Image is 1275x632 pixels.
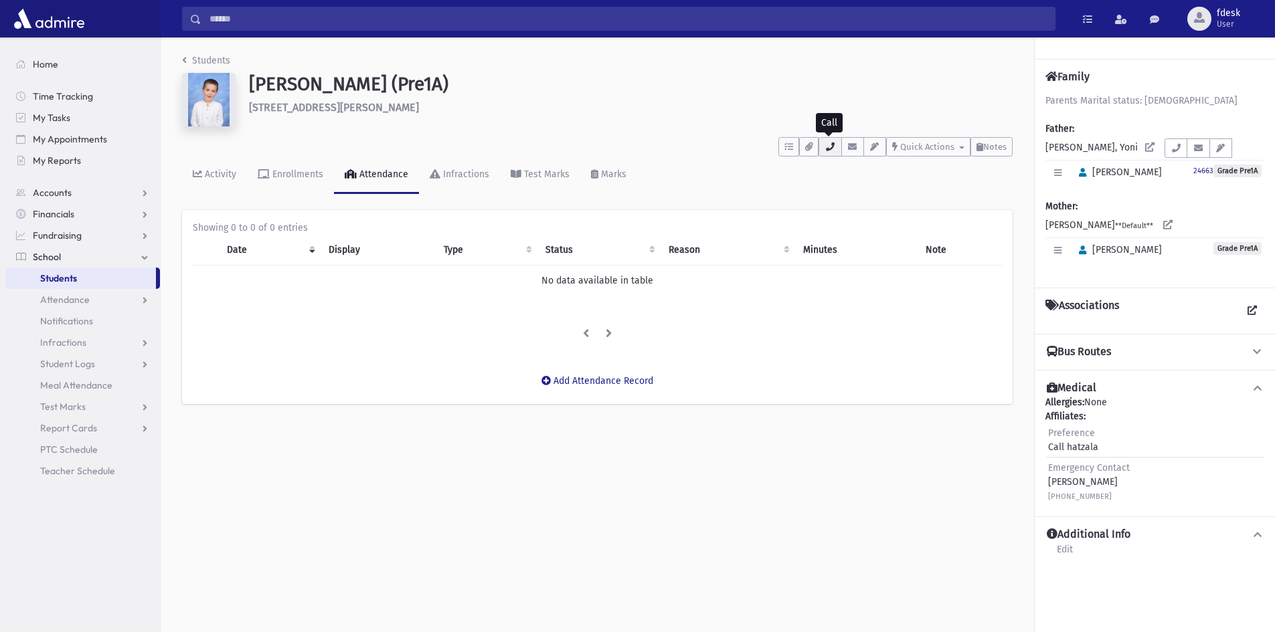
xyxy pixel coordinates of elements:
[247,156,334,194] a: Enrollments
[5,86,160,107] a: Time Tracking
[33,187,72,199] span: Accounts
[521,169,570,180] div: Test Marks
[436,235,538,266] th: Type: activate to sort column ascending
[1045,201,1078,212] b: Mother:
[40,272,77,284] span: Students
[334,156,419,194] a: Attendance
[1073,167,1162,178] span: [PERSON_NAME]
[33,112,70,124] span: My Tasks
[1193,167,1213,175] small: 24663
[193,221,1002,235] div: Showing 0 to 0 of 0 entries
[1213,165,1262,177] span: Grade Pre1A
[1213,242,1262,255] span: Grade Pre1A
[1048,462,1130,473] span: Emergency Contact
[1045,381,1264,395] button: Medical
[249,73,1013,96] h1: [PERSON_NAME] (Pre1A)
[1045,345,1264,359] button: Bus Routes
[1217,8,1240,19] span: fdesk
[5,128,160,150] a: My Appointments
[661,235,795,266] th: Reason: activate to sort column ascending
[1045,70,1090,83] h4: Family
[357,169,408,180] div: Attendance
[5,460,160,482] a: Teacher Schedule
[33,154,81,167] span: My Reports
[40,336,86,348] span: Infractions
[1047,381,1096,395] h4: Medical
[1048,426,1098,454] div: Call hatzala
[1045,397,1084,408] b: Allergies:
[533,369,662,393] button: Add Attendance Record
[1045,395,1264,506] div: None
[5,225,160,246] a: Fundraising
[40,294,90,306] span: Attendance
[5,439,160,460] a: PTC Schedule
[33,133,107,145] span: My Appointments
[40,379,112,391] span: Meal Attendance
[321,235,436,266] th: Display
[816,113,843,132] div: Call
[419,156,500,194] a: Infractions
[970,137,1013,156] button: Notes
[33,58,58,70] span: Home
[900,142,954,152] span: Quick Actions
[1217,19,1240,29] span: User
[182,156,247,194] a: Activity
[40,358,95,370] span: Student Logs
[1047,528,1130,542] h4: Additional Info
[33,229,82,241] span: Fundraising
[40,422,97,434] span: Report Cards
[5,203,160,225] a: Financials
[1193,165,1213,176] a: 24663
[440,169,489,180] div: Infractions
[1073,244,1162,255] span: [PERSON_NAME]
[1045,528,1264,542] button: Additional Info
[11,5,88,32] img: AdmirePro
[5,375,160,396] a: Meal Attendance
[1045,94,1264,277] div: [PERSON_NAME], Yoni [PERSON_NAME]
[1047,345,1111,359] h4: Bus Routes
[500,156,580,194] a: Test Marks
[33,251,61,263] span: School
[202,169,236,180] div: Activity
[219,235,320,266] th: Date: activate to sort column ascending
[580,156,637,194] a: Marks
[249,101,1013,114] h6: [STREET_ADDRESS][PERSON_NAME]
[5,107,160,128] a: My Tasks
[5,289,160,310] a: Attendance
[270,169,323,180] div: Enrollments
[5,332,160,353] a: Infractions
[1045,123,1074,134] b: Father:
[537,235,660,266] th: Status: activate to sort column ascending
[5,353,160,375] a: Student Logs
[886,137,970,156] button: Quick Actions
[918,235,1002,266] th: Note
[40,401,86,413] span: Test Marks
[40,443,98,455] span: PTC Schedule
[5,268,156,289] a: Students
[1056,542,1074,566] a: Edit
[5,182,160,203] a: Accounts
[1048,492,1112,501] small: [PHONE_NUMBER]
[1045,411,1086,422] b: Affiliates:
[40,315,93,327] span: Notifications
[182,55,230,66] a: Students
[983,142,1007,152] span: Notes
[33,208,74,220] span: Financials
[1048,461,1130,503] div: [PERSON_NAME]
[5,310,160,332] a: Notifications
[182,73,236,126] img: 8=
[1045,94,1264,108] div: Parents Marital status: [DEMOGRAPHIC_DATA]
[5,54,160,75] a: Home
[5,396,160,417] a: Test Marks
[33,90,93,102] span: Time Tracking
[182,54,230,73] nav: breadcrumb
[1045,299,1119,323] h4: Associations
[193,266,1002,296] td: No data available in table
[5,150,160,171] a: My Reports
[40,465,115,477] span: Teacher Schedule
[1240,299,1264,323] a: View all Associations
[795,235,918,266] th: Minutes
[201,7,1055,31] input: Search
[598,169,626,180] div: Marks
[5,417,160,439] a: Report Cards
